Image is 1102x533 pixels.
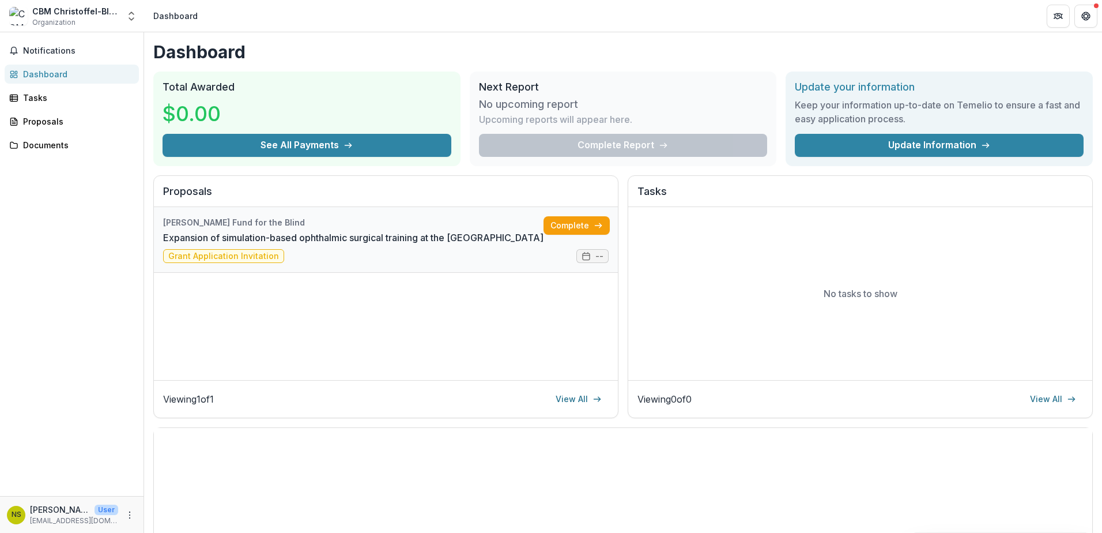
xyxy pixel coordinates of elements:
[824,287,897,301] p: No tasks to show
[123,508,137,522] button: More
[1023,390,1083,408] a: View All
[32,5,119,17] div: CBM Christoffel-Blindenmission [DEMOGRAPHIC_DATA] Blind Mission e.V.
[544,216,610,235] a: Complete
[5,65,139,84] a: Dashboard
[163,98,249,129] h3: $0.00
[23,139,130,151] div: Documents
[163,392,214,406] p: Viewing 1 of 1
[153,10,198,22] div: Dashboard
[637,185,1083,207] h2: Tasks
[9,7,28,25] img: CBM Christoffel-Blindenmission Christian Blind Mission e.V.
[5,42,139,60] button: Notifications
[5,112,139,131] a: Proposals
[795,134,1084,157] a: Update Information
[23,46,134,56] span: Notifications
[95,505,118,515] p: User
[163,231,544,245] a: Expansion of simulation-based ophthalmic surgical training at the [GEOGRAPHIC_DATA]
[12,511,21,519] div: Nahid Hasan Sumon
[549,390,609,408] a: View All
[5,88,139,107] a: Tasks
[795,98,1084,126] h3: Keep your information up-to-date on Temelio to ensure a fast and easy application process.
[23,92,130,104] div: Tasks
[795,81,1084,93] h2: Update your information
[23,115,130,127] div: Proposals
[637,392,692,406] p: Viewing 0 of 0
[479,81,768,93] h2: Next Report
[23,68,130,80] div: Dashboard
[30,504,90,516] p: [PERSON_NAME] [PERSON_NAME]
[1047,5,1070,28] button: Partners
[32,17,76,28] span: Organization
[1074,5,1097,28] button: Get Help
[479,98,578,111] h3: No upcoming report
[149,7,202,24] nav: breadcrumb
[163,81,451,93] h2: Total Awarded
[30,516,118,526] p: [EMAIL_ADDRESS][DOMAIN_NAME]
[163,134,451,157] button: See All Payments
[479,112,632,126] p: Upcoming reports will appear here.
[5,136,139,155] a: Documents
[163,185,609,207] h2: Proposals
[153,42,1093,62] h1: Dashboard
[123,5,139,28] button: Open entity switcher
